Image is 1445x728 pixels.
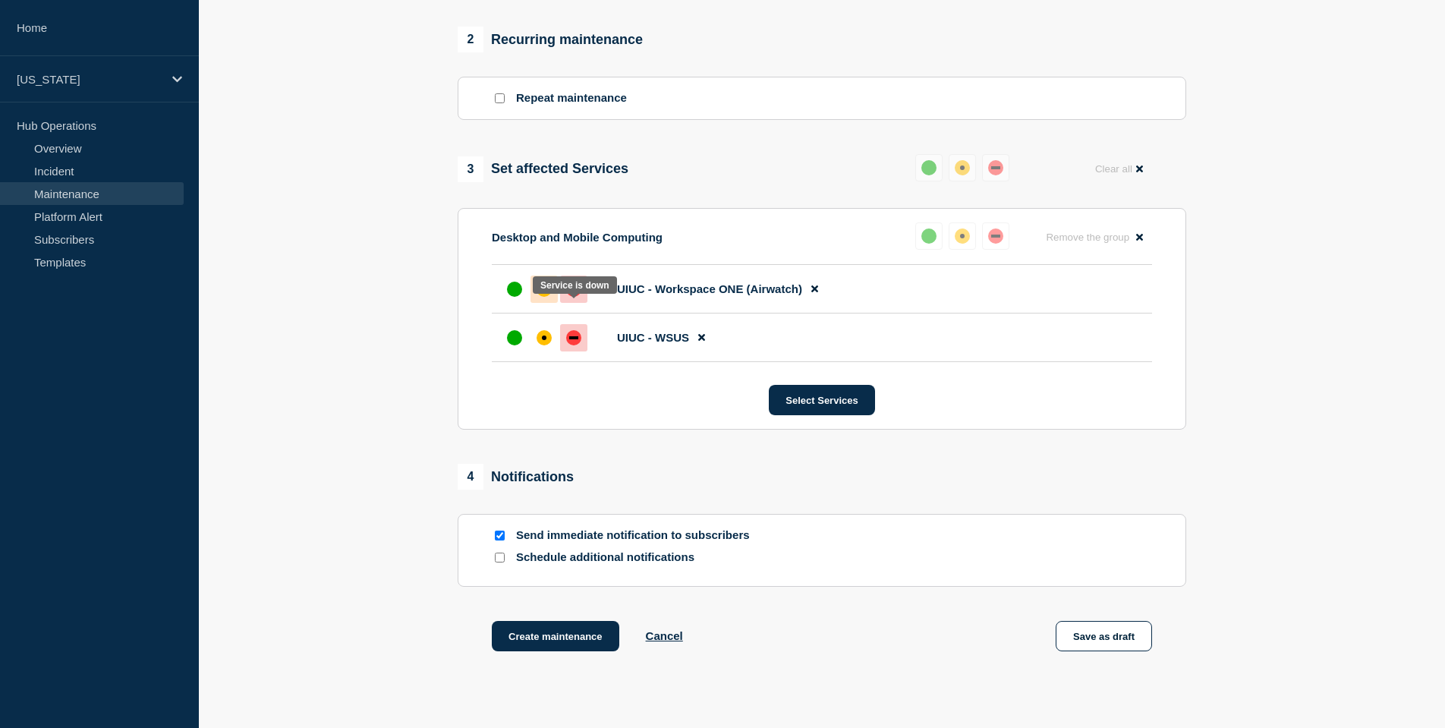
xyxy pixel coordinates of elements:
p: Send immediate notification to subscribers [516,528,759,543]
button: Select Services [769,385,874,415]
div: affected [955,160,970,175]
button: Clear all [1086,154,1152,184]
p: Schedule additional notifications [516,550,759,565]
span: 2 [458,27,483,52]
button: affected [949,154,976,181]
div: up [507,282,522,297]
button: down [982,222,1009,250]
button: Save as draft [1056,621,1152,651]
button: up [915,154,943,181]
div: up [921,228,937,244]
div: affected [537,330,552,345]
span: UIUC - WSUS [617,331,689,344]
button: Remove the group [1037,222,1152,252]
div: affected [955,228,970,244]
input: Schedule additional notifications [495,553,505,563]
button: Cancel [646,629,683,642]
div: up [921,160,937,175]
button: up [915,222,943,250]
div: Recurring maintenance [458,27,643,52]
div: up [507,330,522,345]
button: affected [949,222,976,250]
span: 3 [458,156,483,182]
button: down [982,154,1009,181]
div: Service is down [540,280,609,291]
p: [US_STATE] [17,73,162,86]
input: Repeat maintenance [495,93,505,103]
div: down [988,228,1003,244]
div: down [988,160,1003,175]
span: 4 [458,464,483,490]
span: UIUC - Workspace ONE (Airwatch) [617,282,802,295]
div: Notifications [458,464,574,490]
input: Send immediate notification to subscribers [495,531,505,540]
p: Repeat maintenance [516,91,627,106]
span: Remove the group [1046,232,1129,243]
p: Desktop and Mobile Computing [492,231,663,244]
div: Set affected Services [458,156,628,182]
div: down [566,330,581,345]
button: Create maintenance [492,621,619,651]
